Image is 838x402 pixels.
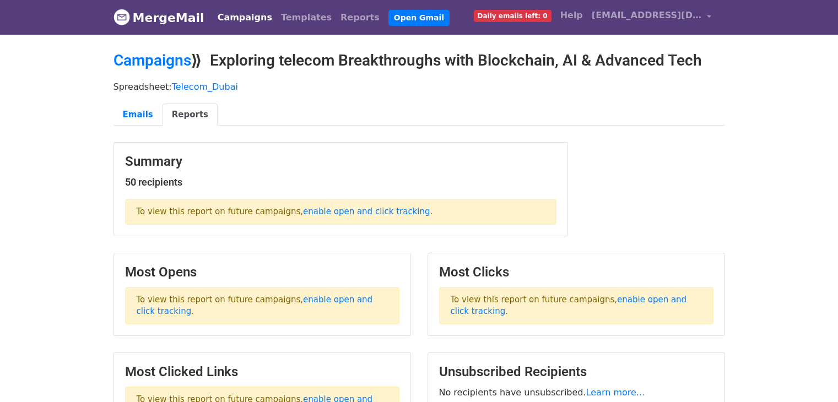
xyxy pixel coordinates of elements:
[592,9,702,22] span: [EMAIL_ADDRESS][DOMAIN_NAME]
[113,51,725,70] h2: ⟫ Exploring telecom Breakthroughs with Blockchain, AI & Advanced Tech
[439,287,713,324] p: To view this report on future campaigns, .
[113,51,191,69] a: Campaigns
[125,287,399,324] p: To view this report on future campaigns, .
[113,9,130,25] img: MergeMail logo
[587,4,716,30] a: [EMAIL_ADDRESS][DOMAIN_NAME]
[125,176,556,188] h5: 50 recipients
[277,7,336,29] a: Templates
[172,82,238,92] a: Telecom_Dubai
[439,364,713,380] h3: Unsubscribed Recipients
[556,4,587,26] a: Help
[113,81,725,93] p: Spreadsheet:
[474,10,552,22] span: Daily emails left: 0
[113,104,163,126] a: Emails
[469,4,556,26] a: Daily emails left: 0
[336,7,384,29] a: Reports
[125,364,399,380] h3: Most Clicked Links
[213,7,277,29] a: Campaigns
[439,264,713,280] h3: Most Clicks
[125,264,399,280] h3: Most Opens
[388,10,450,26] a: Open Gmail
[439,387,713,398] p: No recipients have unsubscribed.
[586,387,645,398] a: Learn more...
[303,207,430,216] a: enable open and click tracking
[125,154,556,170] h3: Summary
[125,199,556,225] p: To view this report on future campaigns, .
[113,6,204,29] a: MergeMail
[163,104,218,126] a: Reports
